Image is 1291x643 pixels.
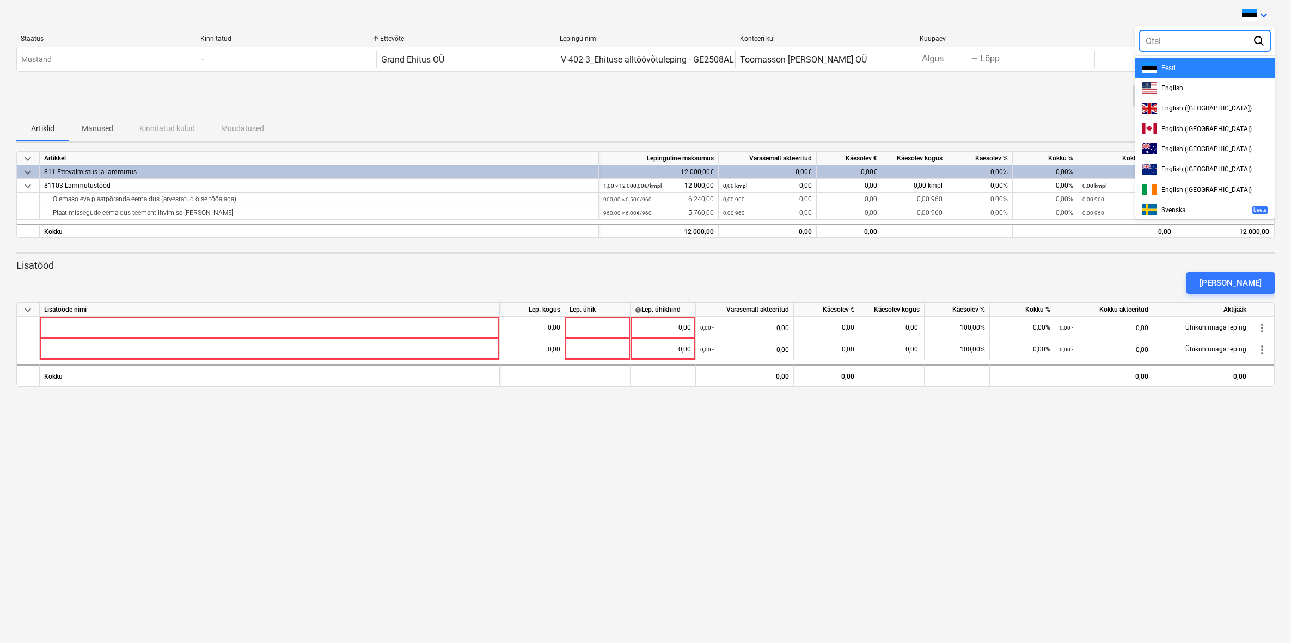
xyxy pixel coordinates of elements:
[1161,165,1252,173] span: English ([GEOGRAPHIC_DATA])
[1253,206,1266,213] p: beeta
[1161,186,1252,194] span: English ([GEOGRAPHIC_DATA])
[1161,84,1183,92] span: English
[1161,145,1252,153] span: English ([GEOGRAPHIC_DATA])
[1161,206,1186,214] span: Svenska
[1161,125,1252,133] span: English ([GEOGRAPHIC_DATA])
[1161,104,1252,112] span: English ([GEOGRAPHIC_DATA])
[1161,64,1176,72] span: Eesti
